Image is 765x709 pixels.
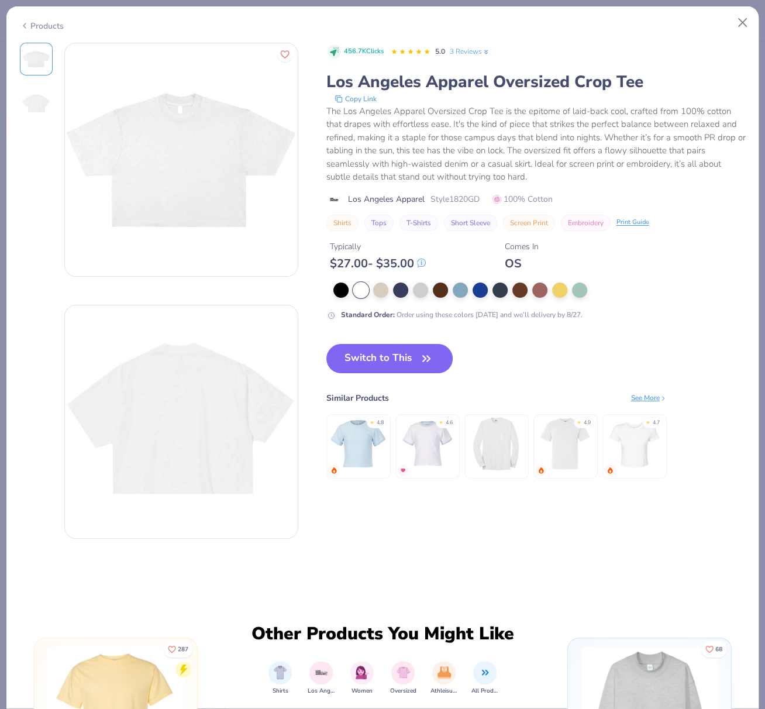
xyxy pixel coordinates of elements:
img: Back [65,305,298,538]
button: Shirts [326,215,359,231]
div: See More [631,393,667,403]
img: trending.gif [537,467,545,474]
div: Other Products You Might Like [244,624,521,645]
img: Bella + Canvas Ladies' Micro Ribbed Baby Tee [607,416,662,471]
button: filter button [308,661,335,696]
button: filter button [268,661,292,696]
div: $ 27.00 - $ 35.00 [330,256,426,271]
div: Typically [330,240,426,253]
img: Comfort Colors Adult Heavyweight T-Shirt [537,416,593,471]
div: Los Angeles Apparel Oversized Crop Tee [326,71,746,93]
div: The Los Angeles Apparel Oversized Crop Tee is the epitome of laid-back cool, crafted from 100% co... [326,105,746,184]
button: Screen Print [503,215,555,231]
div: Print Guide [616,218,649,228]
div: Products [20,20,64,32]
button: Close [732,12,754,34]
button: filter button [390,661,416,696]
span: 68 [715,646,722,652]
button: Embroidery [561,215,611,231]
img: Gildan Adult Ultra Cotton 6 Oz. Long-Sleeve Pocket T-Shirt [468,416,524,471]
div: ★ [370,419,374,424]
span: Women [352,687,373,696]
button: Tops [364,215,394,231]
img: All Products Image [478,666,492,679]
button: Switch to This [326,344,453,373]
img: trending.gif [607,467,614,474]
div: 4.9 [584,419,591,427]
button: Like [164,641,192,658]
span: Los Angeles Apparel [348,193,425,205]
img: Los Angeles Apparel Image [315,666,328,679]
button: copy to clipboard [331,93,380,105]
img: Oversized Image [397,666,410,679]
div: filter for Women [350,661,374,696]
div: ★ [577,419,581,424]
strong: Standard Order : [341,310,395,319]
span: Style 1820GD [430,193,480,205]
button: Short Sleeve [444,215,497,231]
span: 287 [178,646,188,652]
button: filter button [430,661,457,696]
div: OS [505,256,539,271]
div: Similar Products [326,392,389,404]
button: Like [701,641,726,658]
img: brand logo [326,195,342,204]
div: filter for Athleisure [430,661,457,696]
div: 5.0 Stars [391,43,430,61]
img: Athleisure Image [437,666,451,679]
img: Front [22,45,50,73]
div: ★ [439,419,443,424]
div: filter for Oversized [390,661,416,696]
span: All Products [471,687,498,696]
img: Shirts Image [274,666,287,679]
img: Back [22,90,50,118]
span: Los Angeles Apparel [308,687,335,696]
img: trending.gif [330,467,337,474]
span: 100% Cotton [492,193,553,205]
button: filter button [350,661,374,696]
div: filter for Shirts [268,661,292,696]
span: 5.0 [435,47,445,56]
div: Order using these colors [DATE] and we’ll delivery by 8/27. [341,309,583,320]
span: Shirts [273,687,288,696]
div: filter for Los Angeles Apparel [308,661,335,696]
img: Women Image [356,666,369,679]
button: Like [277,47,292,62]
a: 3 Reviews [450,46,490,57]
img: Fresh Prints Mini Tee [330,416,386,471]
button: filter button [471,661,498,696]
div: filter for All Products [471,661,498,696]
div: 4.8 [377,419,384,427]
div: ★ [646,419,650,424]
img: MostFav.gif [399,467,406,474]
span: 456.7K Clicks [344,47,384,57]
img: Front [65,43,298,276]
div: 4.7 [653,419,660,427]
div: 4.6 [446,419,453,427]
button: T-Shirts [399,215,438,231]
span: Oversized [390,687,416,696]
img: Fresh Prints Ringer Mini Tee [399,416,455,471]
div: Comes In [505,240,539,253]
span: Athleisure [430,687,457,696]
